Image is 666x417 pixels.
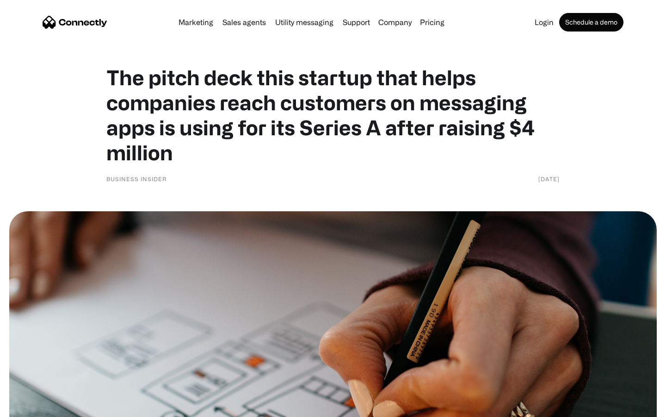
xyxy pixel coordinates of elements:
[271,19,337,26] a: Utility messaging
[106,65,560,165] h1: The pitch deck this startup that helps companies reach customers on messaging apps is using for i...
[559,13,623,32] a: Schedule a demo
[219,19,270,26] a: Sales agents
[175,19,217,26] a: Marketing
[9,401,55,414] aside: Language selected: English
[339,19,374,26] a: Support
[416,19,448,26] a: Pricing
[106,174,167,183] div: Business Insider
[538,174,560,183] div: [DATE]
[18,401,55,414] ul: Language list
[378,16,412,29] div: Company
[531,19,557,26] a: Login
